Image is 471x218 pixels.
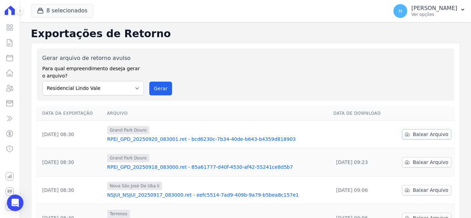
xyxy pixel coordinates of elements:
[331,148,391,176] td: [DATE] 09:23
[149,82,172,95] button: Gerar
[399,9,402,13] span: H
[411,12,457,17] p: Ver opções
[42,62,144,80] label: Para qual empreendimento deseja gerar o arquivo?
[413,131,448,138] span: Baixar Arquivo
[37,106,104,121] th: Data da Exportação
[107,182,162,190] span: Nova São José De Uba Ii
[7,195,23,211] div: Open Intercom Messenger
[402,157,451,167] a: Baixar Arquivo
[107,191,328,198] a: NSJUI_NSJUI_20250917_083000.ret - eefc5514-7ad9-409b-9a79-b5bea8c157e1
[413,159,448,166] span: Baixar Arquivo
[388,1,471,21] button: H [PERSON_NAME] Ver opções
[31,28,460,40] h2: Exportações de Retorno
[107,210,130,218] span: Terrenos
[107,136,328,143] a: RPEI_GPD_20250920_083001.ret - bcd6230c-7b34-40de-b643-b4359d818903
[413,187,448,194] span: Baixar Arquivo
[331,176,391,204] td: [DATE] 09:06
[37,176,104,204] td: [DATE] 08:30
[42,54,144,62] label: Gerar arquivo de retorno avulso
[107,154,150,162] span: Grand Park Douro
[104,106,331,121] th: Arquivo
[402,129,451,139] a: Baixar Arquivo
[402,185,451,195] a: Baixar Arquivo
[107,126,150,134] span: Grand Park Douro
[37,121,104,148] td: [DATE] 08:30
[31,4,93,17] button: 8 selecionados
[37,148,104,176] td: [DATE] 08:30
[331,106,391,121] th: Data de Download
[107,164,328,170] a: RPEI_GPD_20250918_083000.ret - 85a61777-d40f-4530-af42-55241ce8d5b7
[411,5,457,12] p: [PERSON_NAME]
